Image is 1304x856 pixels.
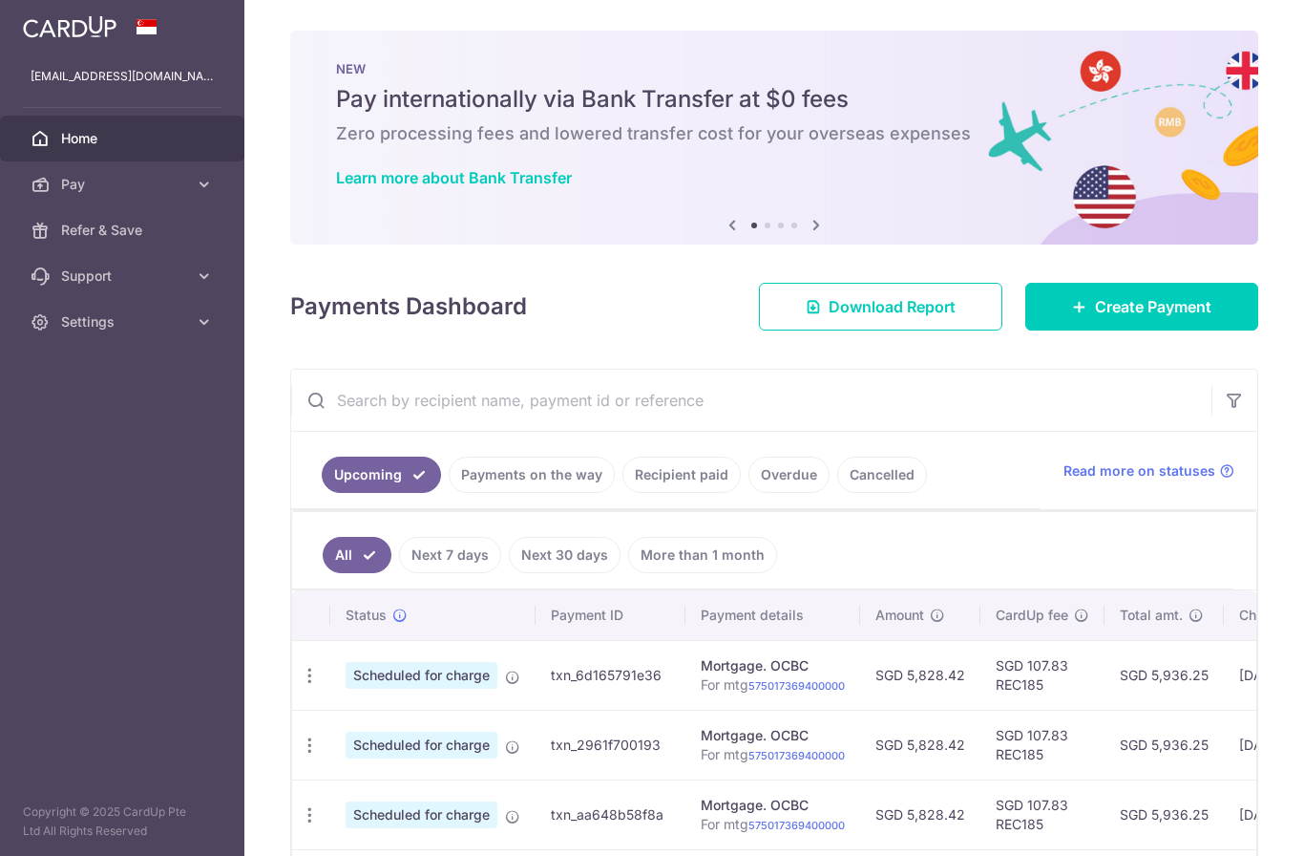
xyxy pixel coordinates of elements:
[701,815,845,834] p: For mtg
[1095,295,1211,318] span: Create Payment
[336,84,1212,115] h5: Pay internationally via Bank Transfer at $0 fees
[61,267,187,286] span: Support
[536,780,685,849] td: txn_aa648b58f8a
[980,780,1104,849] td: SGD 107.83 REC185
[61,175,187,194] span: Pay
[701,745,845,764] p: For mtg
[346,802,497,828] span: Scheduled for charge
[346,732,497,759] span: Scheduled for charge
[1104,710,1224,780] td: SGD 5,936.25
[346,606,387,625] span: Status
[536,710,685,780] td: txn_2961f700193
[536,640,685,710] td: txn_6d165791e36
[996,606,1068,625] span: CardUp fee
[290,289,527,324] h4: Payments Dashboard
[980,710,1104,780] td: SGD 107.83 REC185
[449,457,615,493] a: Payments on the way
[860,710,980,780] td: SGD 5,828.42
[291,370,1211,431] input: Search by recipient name, payment id or reference
[875,606,924,625] span: Amount
[748,679,845,693] a: 575017369400000
[399,537,501,573] a: Next 7 days
[701,796,845,815] div: Mortgage. OCBC
[748,819,845,832] a: 575017369400000
[628,537,777,573] a: More than 1 month
[336,61,1212,76] p: NEW
[1104,640,1224,710] td: SGD 5,936.25
[322,457,441,493] a: Upcoming
[701,656,845,675] div: Mortgage. OCBC
[1025,283,1258,331] a: Create Payment
[685,590,860,640] th: Payment details
[61,221,187,240] span: Refer & Save
[31,67,214,86] p: [EMAIL_ADDRESS][DOMAIN_NAME]
[837,457,927,493] a: Cancelled
[759,283,1002,331] a: Download Report
[61,312,187,332] span: Settings
[701,726,845,745] div: Mortgage. OCBC
[748,749,845,762] a: 575017369400000
[748,457,830,493] a: Overdue
[980,640,1104,710] td: SGD 107.83 REC185
[860,780,980,849] td: SGD 5,828.42
[61,129,187,148] span: Home
[829,295,956,318] span: Download Report
[336,122,1212,145] h6: Zero processing fees and lowered transfer cost for your overseas expenses
[509,537,620,573] a: Next 30 days
[1104,780,1224,849] td: SGD 5,936.25
[323,537,391,573] a: All
[1063,461,1215,481] span: Read more on statuses
[536,590,685,640] th: Payment ID
[701,675,845,695] p: For mtg
[1120,606,1183,625] span: Total amt.
[290,31,1258,245] img: Bank transfer banner
[336,168,572,187] a: Learn more about Bank Transfer
[622,457,741,493] a: Recipient paid
[346,662,497,689] span: Scheduled for charge
[1063,461,1234,481] a: Read more on statuses
[860,640,980,710] td: SGD 5,828.42
[23,15,116,38] img: CardUp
